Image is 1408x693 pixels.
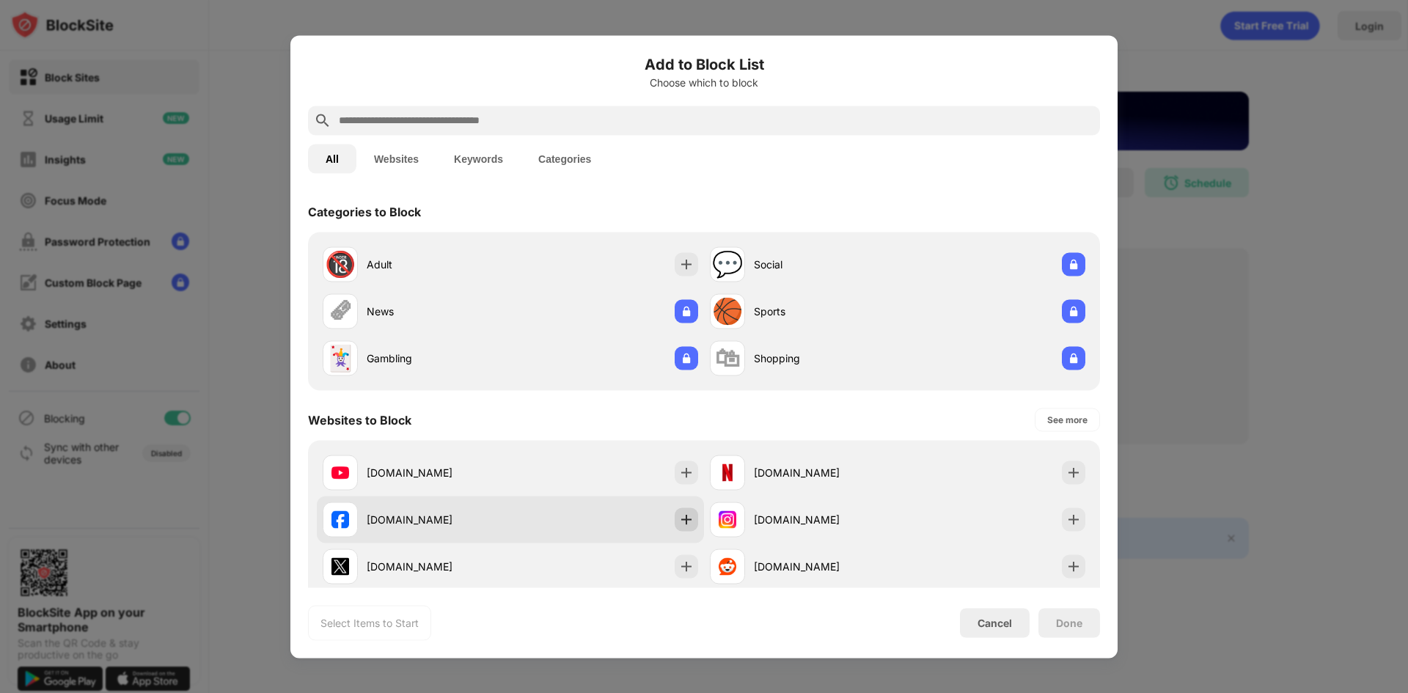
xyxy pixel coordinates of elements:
[308,412,411,427] div: Websites to Block
[308,76,1100,88] div: Choose which to block
[325,249,356,279] div: 🔞
[715,343,740,373] div: 🛍
[308,204,421,219] div: Categories to Block
[331,510,349,528] img: favicons
[367,559,510,574] div: [DOMAIN_NAME]
[367,512,510,527] div: [DOMAIN_NAME]
[367,257,510,272] div: Adult
[719,463,736,481] img: favicons
[328,296,353,326] div: 🗞
[367,465,510,480] div: [DOMAIN_NAME]
[356,144,436,173] button: Websites
[719,557,736,575] img: favicons
[331,557,349,575] img: favicons
[308,53,1100,75] h6: Add to Block List
[367,351,510,366] div: Gambling
[978,617,1012,629] div: Cancel
[754,351,898,366] div: Shopping
[1047,412,1088,427] div: See more
[367,304,510,319] div: News
[754,304,898,319] div: Sports
[1056,617,1082,628] div: Done
[331,463,349,481] img: favicons
[712,249,743,279] div: 💬
[521,144,609,173] button: Categories
[754,257,898,272] div: Social
[320,615,419,630] div: Select Items to Start
[754,465,898,480] div: [DOMAIN_NAME]
[314,111,331,129] img: search.svg
[308,144,356,173] button: All
[436,144,521,173] button: Keywords
[325,343,356,373] div: 🃏
[754,512,898,527] div: [DOMAIN_NAME]
[719,510,736,528] img: favicons
[712,296,743,326] div: 🏀
[754,559,898,574] div: [DOMAIN_NAME]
